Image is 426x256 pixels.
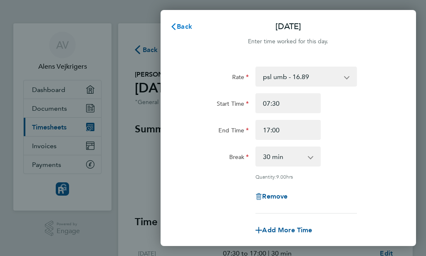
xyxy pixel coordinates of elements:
button: Add More Time [255,227,312,234]
p: [DATE] [275,21,301,32]
label: Break [229,153,249,163]
button: Back [162,18,201,35]
input: E.g. 08:00 [255,93,321,113]
label: Start Time [217,100,249,110]
div: Enter time worked for this day. [161,37,416,47]
span: Back [177,22,192,30]
input: E.g. 18:00 [255,120,321,140]
div: Quantity: hrs [255,173,357,180]
span: 9.00 [276,173,286,180]
span: Add More Time [262,226,312,234]
label: Rate [232,73,249,83]
label: End Time [218,127,249,137]
button: Remove [255,193,287,200]
span: Remove [262,192,287,200]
